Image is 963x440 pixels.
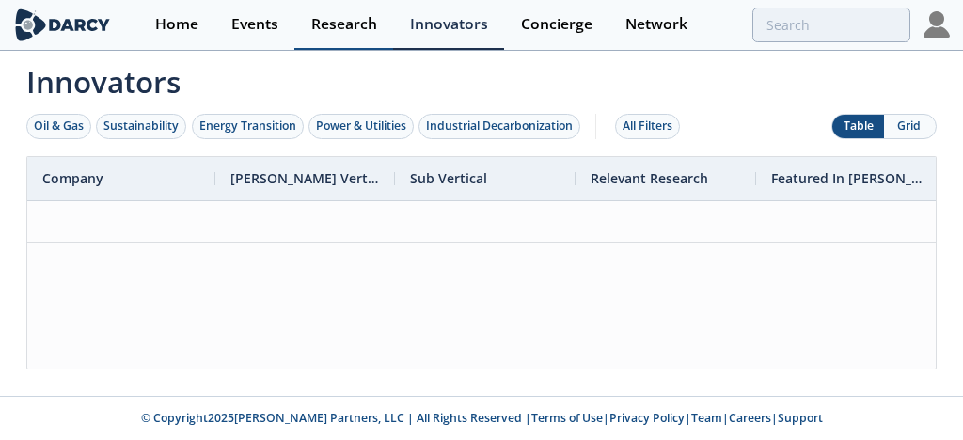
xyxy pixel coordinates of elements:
span: Relevant Research [591,169,708,187]
p: © Copyright 2025 [PERSON_NAME] Partners, LLC | All Rights Reserved | | | | | [26,410,937,427]
button: Power & Utilities [308,114,414,139]
button: Energy Transition [192,114,304,139]
a: Support [778,410,823,426]
button: Sustainability [96,114,186,139]
div: Concierge [521,17,592,32]
img: logo-wide.svg [13,8,112,41]
a: Privacy Policy [609,410,685,426]
button: All Filters [615,114,680,139]
div: Sustainability [103,118,179,134]
div: Energy Transition [199,118,296,134]
div: Industrial Decarbonization [426,118,573,134]
div: Innovators [410,17,488,32]
span: Company [42,169,103,187]
button: Oil & Gas [26,114,91,139]
div: Home [155,17,198,32]
span: Sub Vertical [410,169,487,187]
div: Network [625,17,687,32]
button: Grid [884,115,936,138]
div: All Filters [623,118,672,134]
a: Terms of Use [531,410,603,426]
input: Advanced Search [752,8,910,42]
a: Team [691,410,722,426]
img: Profile [924,11,950,38]
span: [PERSON_NAME] Vertical [230,169,380,187]
div: Events [231,17,278,32]
button: Industrial Decarbonization [418,114,580,139]
div: Research [311,17,377,32]
a: Careers [729,410,771,426]
div: Oil & Gas [34,118,84,134]
button: Table [832,115,884,138]
div: Power & Utilities [316,118,406,134]
span: Innovators [13,53,950,103]
span: Featured In [PERSON_NAME] Live [771,169,922,187]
